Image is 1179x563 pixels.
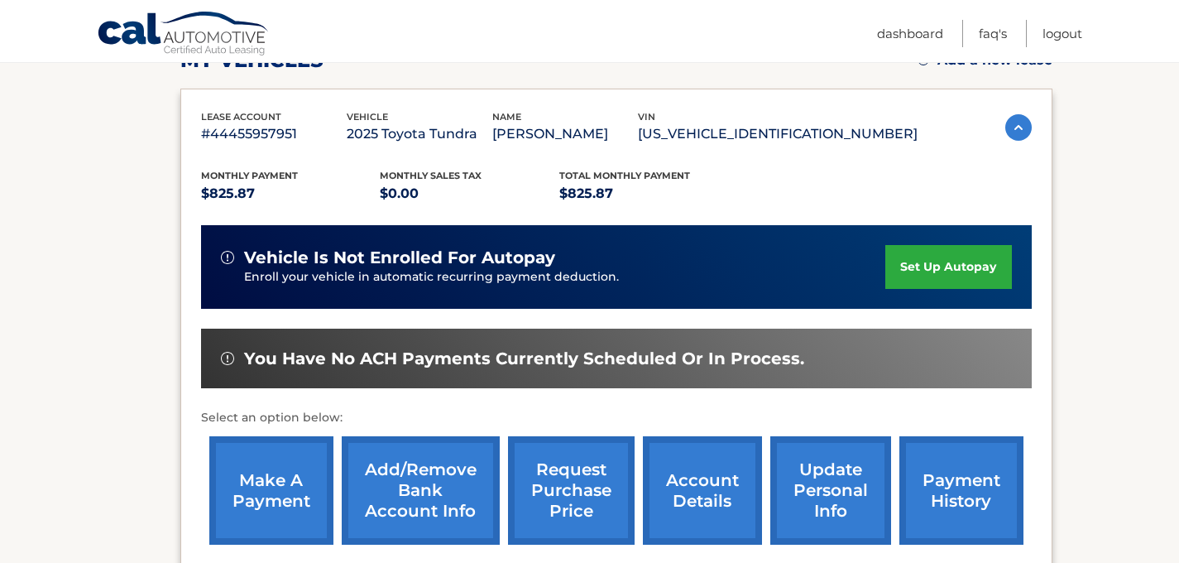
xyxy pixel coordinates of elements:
[899,436,1023,545] a: payment history
[559,170,690,181] span: Total Monthly Payment
[347,123,492,146] p: 2025 Toyota Tundra
[221,352,234,365] img: alert-white.svg
[209,436,333,545] a: make a payment
[885,245,1011,289] a: set up autopay
[380,170,482,181] span: Monthly sales Tax
[244,248,555,268] span: vehicle is not enrolled for autopay
[201,408,1032,428] p: Select an option below:
[201,123,347,146] p: #44455957951
[638,123,918,146] p: [US_VEHICLE_IDENTIFICATION_NUMBER]
[380,182,559,205] p: $0.00
[221,251,234,264] img: alert-white.svg
[201,170,298,181] span: Monthly Payment
[559,182,739,205] p: $825.87
[492,123,638,146] p: [PERSON_NAME]
[770,436,891,545] a: update personal info
[643,436,762,545] a: account details
[244,349,804,369] span: You have no ACH payments currently scheduled or in process.
[877,20,943,47] a: Dashboard
[201,111,281,123] span: lease account
[492,111,521,123] span: name
[342,436,500,545] a: Add/Remove bank account info
[1005,114,1032,141] img: accordion-active.svg
[1042,20,1082,47] a: Logout
[201,182,381,205] p: $825.87
[244,268,886,286] p: Enroll your vehicle in automatic recurring payment deduction.
[638,111,655,123] span: vin
[508,436,635,545] a: request purchase price
[97,11,271,59] a: Cal Automotive
[347,111,388,123] span: vehicle
[979,20,1007,47] a: FAQ's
